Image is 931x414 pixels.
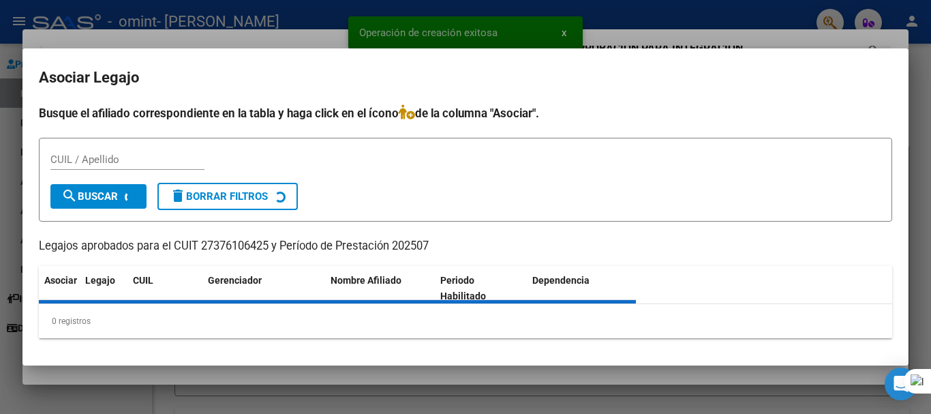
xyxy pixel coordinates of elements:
[170,190,268,203] span: Borrar Filtros
[527,266,637,311] datatable-header-cell: Dependencia
[440,275,486,301] span: Periodo Habilitado
[80,266,127,311] datatable-header-cell: Legajo
[435,266,527,311] datatable-header-cell: Periodo Habilitado
[202,266,325,311] datatable-header-cell: Gerenciador
[61,188,78,204] mat-icon: search
[885,368,917,400] div: Open Intercom Messenger
[39,65,892,91] h2: Asociar Legajo
[39,104,892,122] h4: Busque el afiliado correspondiente en la tabla y haga click en el ícono de la columna "Asociar".
[170,188,186,204] mat-icon: delete
[127,266,202,311] datatable-header-cell: CUIL
[532,275,590,286] span: Dependencia
[325,266,435,311] datatable-header-cell: Nombre Afiliado
[133,275,153,286] span: CUIL
[157,183,298,210] button: Borrar Filtros
[50,184,147,209] button: Buscar
[331,275,401,286] span: Nombre Afiliado
[39,238,892,255] p: Legajos aprobados para el CUIT 27376106425 y Período de Prestación 202507
[61,190,118,203] span: Buscar
[44,275,77,286] span: Asociar
[85,275,115,286] span: Legajo
[208,275,262,286] span: Gerenciador
[39,304,892,338] div: 0 registros
[39,266,80,311] datatable-header-cell: Asociar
